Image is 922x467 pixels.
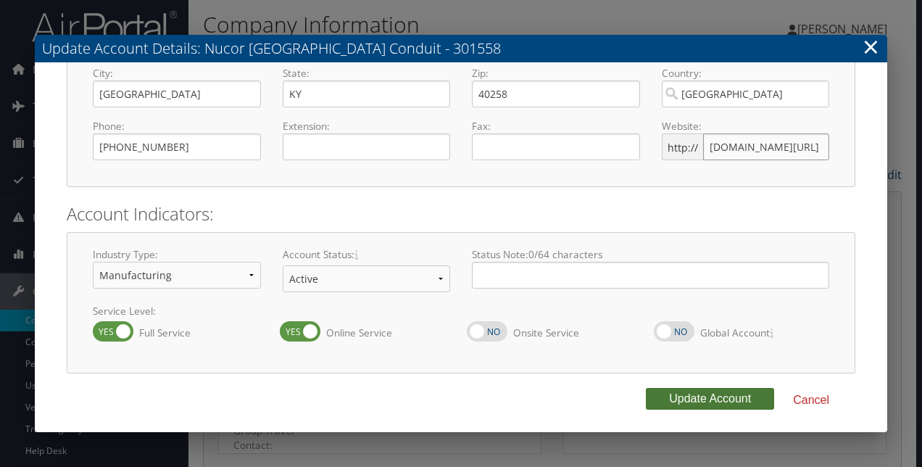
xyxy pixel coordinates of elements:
[93,119,261,133] label: Phone:
[662,119,830,133] label: Website:
[472,119,640,133] label: Fax:
[67,202,855,226] h2: Account Indicators:
[781,388,841,413] button: Cancel
[133,319,191,347] label: Full Service
[472,66,640,80] label: Zip:
[93,247,261,262] label: Industry Type:
[863,32,879,61] a: ×
[320,319,392,347] label: Online Service
[283,119,451,133] label: Extension:
[694,319,773,347] label: Global Account
[35,35,887,62] h3: Update Account Details: Nucor [GEOGRAPHIC_DATA] Conduit - 301558
[93,66,261,80] label: City:
[283,66,451,80] label: State:
[662,66,830,80] label: Country:
[646,388,774,410] button: Update Account
[283,247,451,262] label: Account Status:
[662,133,704,160] span: http://
[93,304,829,318] label: Service Level:
[507,319,579,347] label: Onsite Service
[472,247,829,262] label: Status Note: 0 /64 characters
